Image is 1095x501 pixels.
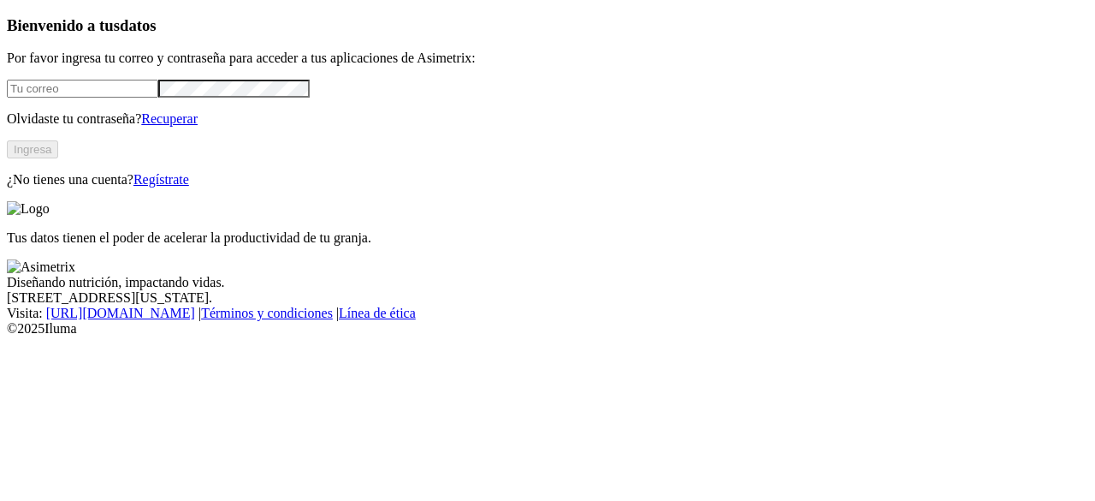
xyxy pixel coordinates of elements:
[201,306,333,320] a: Términos y condiciones
[7,321,1088,337] div: © 2025 Iluma
[7,306,1088,321] div: Visita : | |
[141,111,198,126] a: Recuperar
[7,290,1088,306] div: [STREET_ADDRESS][US_STATE].
[339,306,416,320] a: Línea de ética
[7,80,158,98] input: Tu correo
[46,306,195,320] a: [URL][DOMAIN_NAME]
[7,111,1088,127] p: Olvidaste tu contraseña?
[7,201,50,217] img: Logo
[7,140,58,158] button: Ingresa
[7,275,1088,290] div: Diseñando nutrición, impactando vidas.
[7,230,1088,246] p: Tus datos tienen el poder de acelerar la productividad de tu granja.
[7,51,1088,66] p: Por favor ingresa tu correo y contraseña para acceder a tus aplicaciones de Asimetrix:
[7,172,1088,188] p: ¿No tienes una cuenta?
[7,16,1088,35] h3: Bienvenido a tus
[120,16,157,34] span: datos
[7,259,75,275] img: Asimetrix
[133,172,189,187] a: Regístrate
